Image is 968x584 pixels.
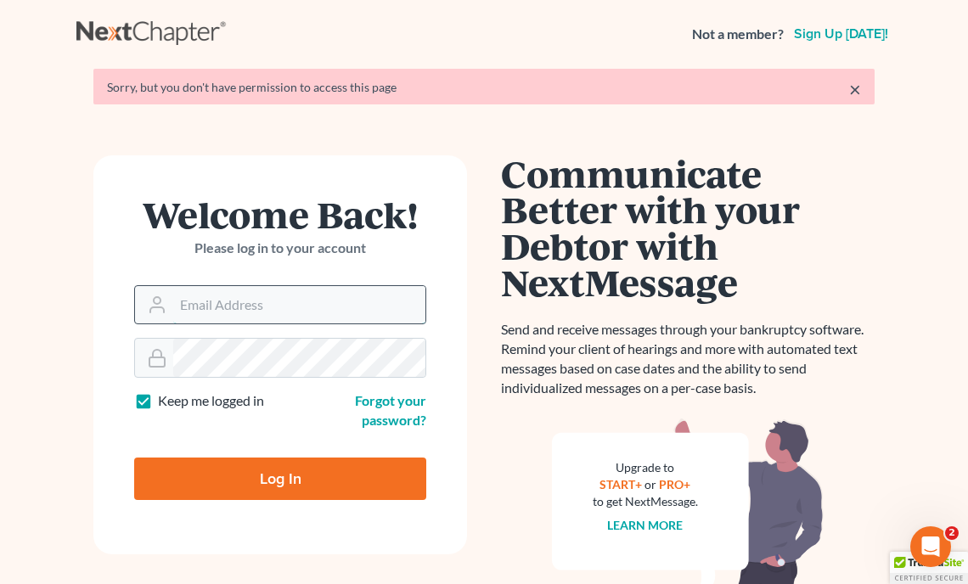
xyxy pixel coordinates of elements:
[849,79,861,99] a: ×
[910,526,951,567] iframe: Intercom live chat
[608,518,684,532] a: Learn more
[645,477,657,491] span: or
[890,552,968,584] div: TrustedSite Certified
[660,477,691,491] a: PRO+
[134,458,426,500] input: Log In
[945,526,959,540] span: 2
[107,79,861,96] div: Sorry, but you don't have permission to access this page
[692,25,784,44] strong: Not a member?
[134,239,426,258] p: Please log in to your account
[593,459,698,476] div: Upgrade to
[173,286,425,323] input: Email Address
[600,477,643,491] a: START+
[501,320,875,397] p: Send and receive messages through your bankruptcy software. Remind your client of hearings and mo...
[501,155,875,300] h1: Communicate Better with your Debtor with NextMessage
[355,392,426,428] a: Forgot your password?
[593,493,698,510] div: to get NextMessage.
[134,196,426,233] h1: Welcome Back!
[791,27,892,41] a: Sign up [DATE]!
[158,391,264,411] label: Keep me logged in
